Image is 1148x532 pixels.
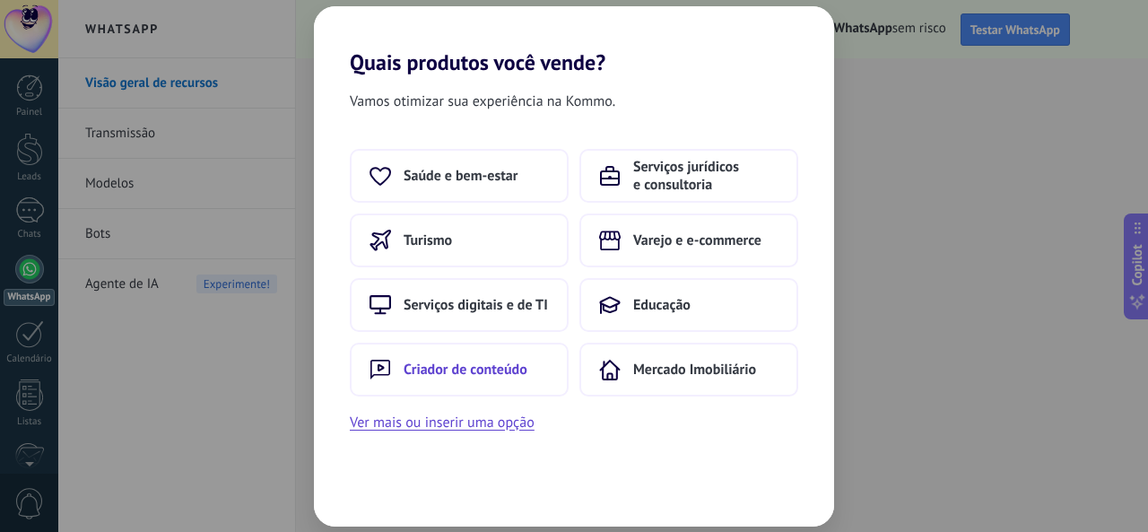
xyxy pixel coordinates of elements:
button: Saúde e bem-estar [350,149,569,203]
span: Saúde e bem-estar [404,167,517,185]
span: Serviços jurídicos e consultoria [633,158,778,194]
button: Educação [579,278,798,332]
button: Serviços jurídicos e consultoria [579,149,798,203]
button: Mercado Imobiliário [579,343,798,397]
button: Ver mais ou inserir uma opção [350,411,535,434]
button: Criador de conteúdo [350,343,569,397]
span: Vamos otimizar sua experiência na Kommo. [350,90,615,113]
button: Turismo [350,214,569,267]
span: Varejo e e-commerce [633,231,761,249]
button: Varejo e e-commerce [579,214,798,267]
span: Mercado Imobiliário [633,361,756,379]
span: Serviços digitais e de TI [404,296,548,314]
span: Criador de conteúdo [404,361,527,379]
span: Turismo [404,231,452,249]
span: Educação [633,296,691,314]
h2: Quais produtos você vende? [314,6,834,75]
button: Serviços digitais e de TI [350,278,569,332]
